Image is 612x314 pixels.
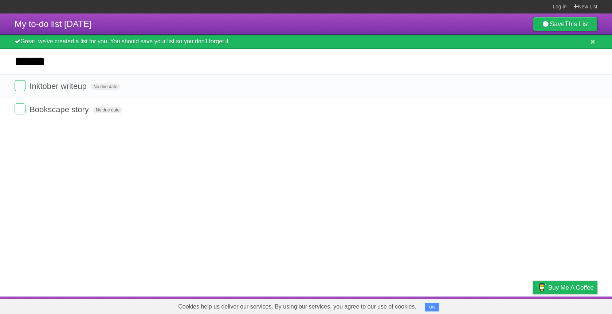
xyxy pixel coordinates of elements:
b: This List [565,20,589,28]
span: Cookies help us deliver our services. By using our services, you agree to our use of cookies. [171,299,424,314]
span: Inktober writeup [30,82,89,91]
a: Developers [460,298,490,312]
a: Privacy [523,298,542,312]
label: Done [15,80,25,91]
a: Buy me a coffee [533,281,597,294]
a: SaveThis List [533,17,597,31]
span: My to-do list [DATE] [15,19,92,29]
span: Buy me a coffee [548,281,594,294]
span: No due date [91,83,120,90]
span: No due date [93,107,122,113]
img: Buy me a coffee [537,281,546,294]
a: About [436,298,451,312]
button: OK [425,303,439,311]
span: Bookscape story [30,105,91,114]
a: Terms [499,298,515,312]
a: Suggest a feature [552,298,597,312]
label: Done [15,103,25,114]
